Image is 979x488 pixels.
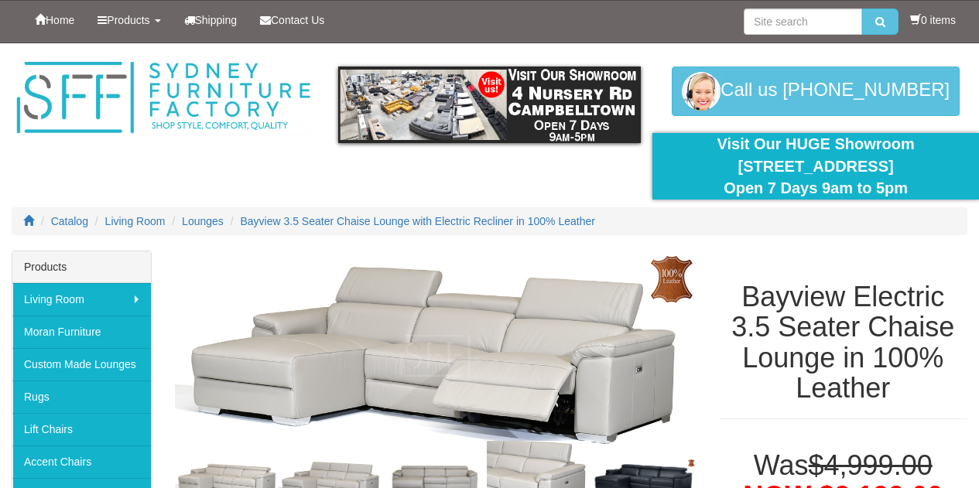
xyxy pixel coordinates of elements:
[195,14,238,26] span: Shipping
[664,133,967,200] div: Visit Our HUGE Showroom [STREET_ADDRESS] Open 7 Days 9am to 5pm
[12,316,151,348] a: Moran Furniture
[271,14,324,26] span: Contact Us
[23,1,86,39] a: Home
[248,1,336,39] a: Contact Us
[744,9,862,35] input: Site search
[12,251,151,283] div: Products
[12,381,151,413] a: Rugs
[51,215,88,227] a: Catalog
[46,14,74,26] span: Home
[338,67,642,143] img: showroom.gif
[12,348,151,381] a: Custom Made Lounges
[12,283,151,316] a: Living Room
[719,282,967,404] h1: Bayview Electric 3.5 Seater Chaise Lounge in 100% Leather
[910,12,956,28] li: 0 items
[809,449,933,481] del: $4,999.00
[241,215,595,227] a: Bayview 3.5 Seater Chaise Lounge with Electric Recliner in 100% Leather
[12,445,151,478] a: Accent Chairs
[182,215,224,227] a: Lounges
[173,1,249,39] a: Shipping
[105,215,166,227] a: Living Room
[107,14,149,26] span: Products
[86,1,172,39] a: Products
[12,413,151,445] a: Lift Chairs
[12,59,315,137] img: Sydney Furniture Factory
